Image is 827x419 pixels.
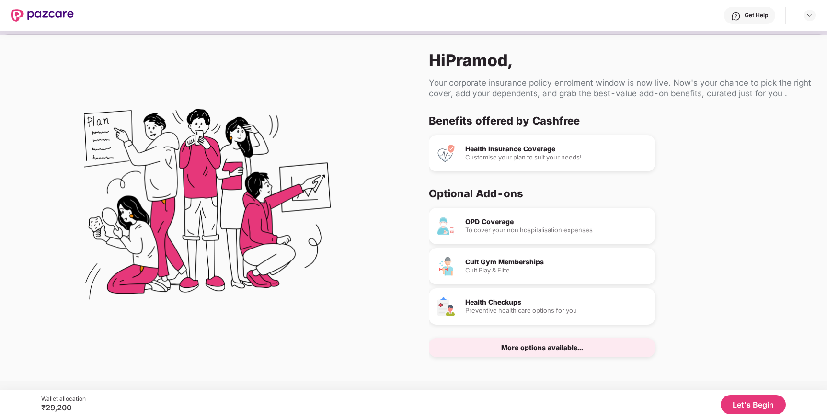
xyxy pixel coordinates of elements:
div: Preventive health care options for you [465,307,647,314]
div: More options available... [501,344,583,351]
div: Wallet allocation [41,395,86,403]
img: Flex Benefits Illustration [84,84,331,331]
img: Cult Gym Memberships [436,257,456,276]
div: Benefits offered by Cashfree [429,114,804,127]
div: Cult Play & Elite [465,267,647,273]
div: To cover your non hospitalisation expenses [465,227,647,233]
img: svg+xml;base64,PHN2ZyBpZD0iSGVscC0zMngzMiIgeG1sbnM9Imh0dHA6Ly93d3cudzMub3JnLzIwMDAvc3ZnIiB3aWR0aD... [731,11,741,21]
div: Your corporate insurance policy enrolment window is now live. Now's your chance to pick the right... [429,78,811,99]
div: ₹29,200 [41,403,86,412]
div: Health Insurance Coverage [465,146,647,152]
div: Customise your plan to suit your needs! [465,154,647,160]
img: New Pazcare Logo [11,9,74,22]
div: Optional Add-ons [429,187,804,200]
img: OPD Coverage [436,216,456,236]
div: Cult Gym Memberships [465,259,647,265]
img: svg+xml;base64,PHN2ZyBpZD0iRHJvcGRvd24tMzJ4MzIiIHhtbG5zPSJodHRwOi8vd3d3LnczLm9yZy8yMDAwL3N2ZyIgd2... [806,11,814,19]
img: Health Checkups [436,297,456,316]
div: Get Help [745,11,768,19]
div: Hi Pramod , [429,50,811,70]
div: Health Checkups [465,299,647,306]
button: Let's Begin [721,395,786,414]
div: OPD Coverage [465,218,647,225]
img: Health Insurance Coverage [436,144,456,163]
